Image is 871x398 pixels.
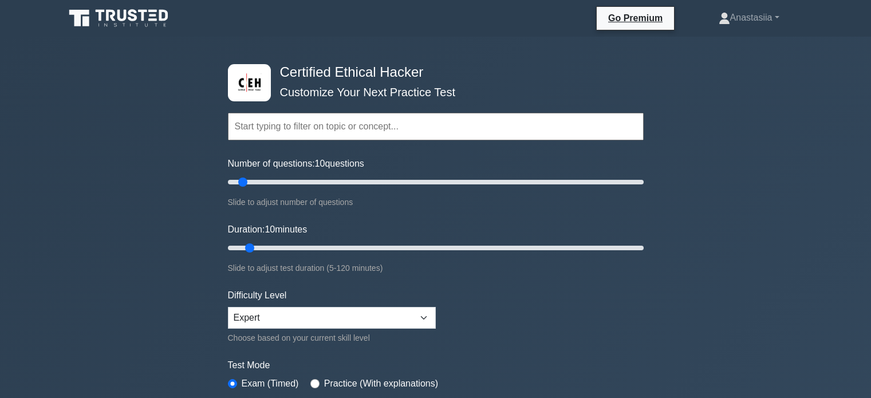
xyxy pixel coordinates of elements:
label: Practice (With explanations) [324,377,438,391]
span: 10 [265,224,275,234]
div: Choose based on your current skill level [228,331,436,345]
div: Slide to adjust number of questions [228,195,644,209]
label: Duration: minutes [228,223,308,237]
label: Number of questions: questions [228,157,364,171]
a: Go Premium [601,11,669,25]
input: Start typing to filter on topic or concept... [228,113,644,140]
label: Test Mode [228,358,644,372]
span: 10 [315,159,325,168]
h4: Certified Ethical Hacker [275,64,588,81]
div: Slide to adjust test duration (5-120 minutes) [228,261,644,275]
a: Anastasiia [691,6,807,29]
label: Difficulty Level [228,289,287,302]
label: Exam (Timed) [242,377,299,391]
